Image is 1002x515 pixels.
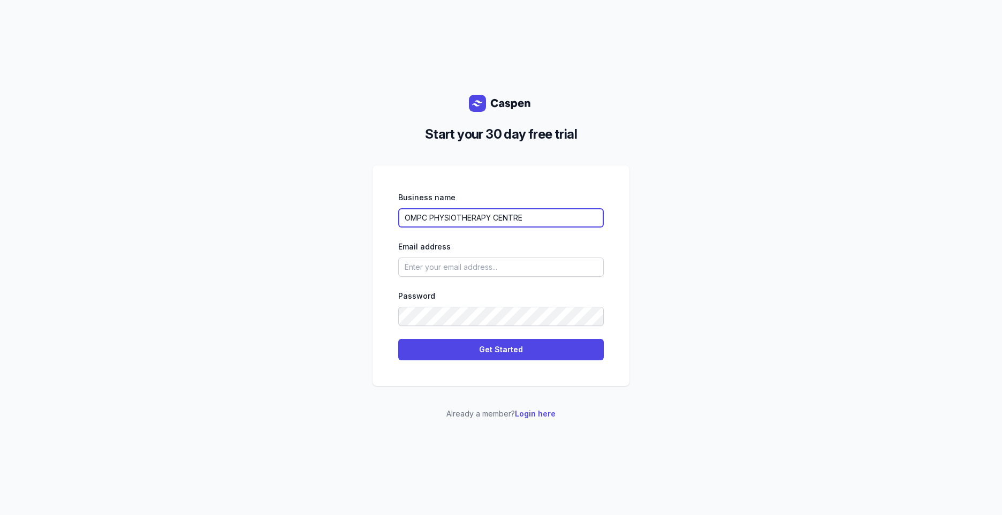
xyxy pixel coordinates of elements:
div: Email address [398,240,604,253]
h2: Start your 30 day free trial [381,125,621,144]
span: Get Started [405,343,597,356]
div: Business name [398,191,604,204]
p: Already a member? [373,407,629,420]
input: Enter your business name... [398,208,604,228]
div: Password [398,290,604,302]
a: Login here [515,409,556,418]
input: Enter your email address... [398,257,604,277]
button: Get Started [398,339,604,360]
